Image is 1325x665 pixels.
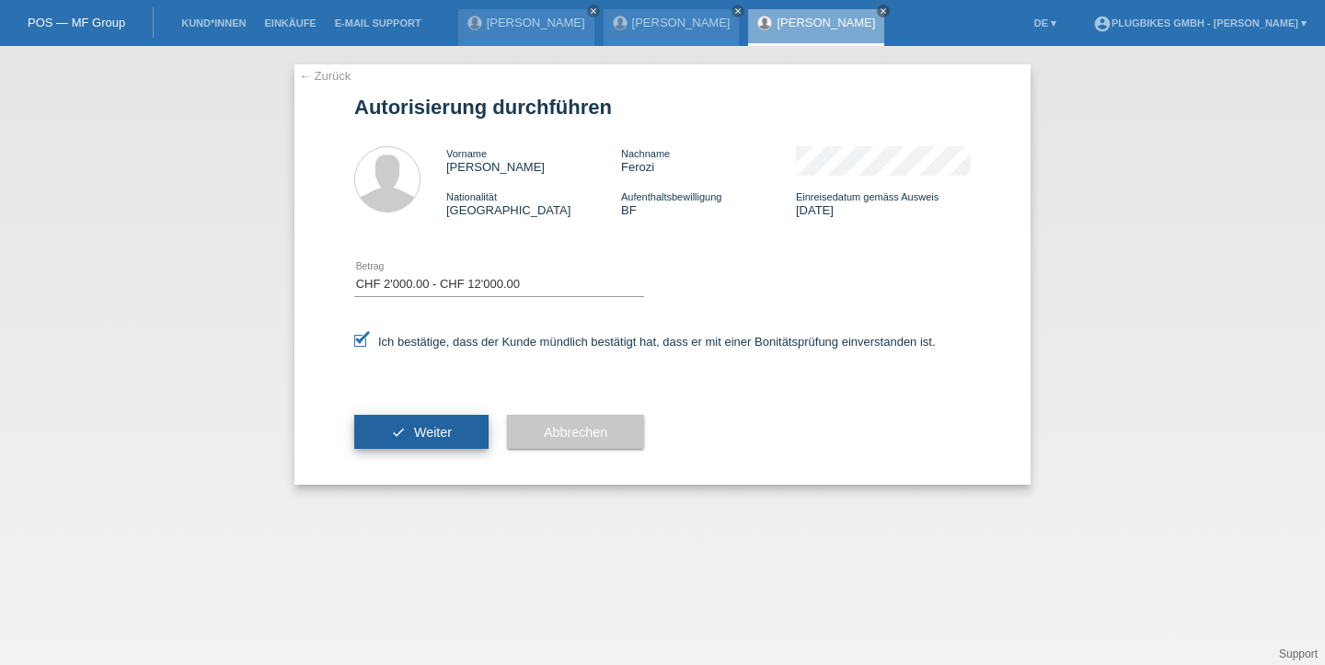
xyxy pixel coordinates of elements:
[326,17,431,29] a: E-Mail Support
[391,425,406,440] i: check
[621,191,721,202] span: Aufenthaltsbewilligung
[354,415,489,450] button: check Weiter
[544,425,607,440] span: Abbrechen
[299,69,351,83] a: ← Zurück
[777,16,875,29] a: [PERSON_NAME]
[172,17,255,29] a: Kund*innen
[732,5,744,17] a: close
[446,191,497,202] span: Nationalität
[446,189,621,217] div: [GEOGRAPHIC_DATA]
[632,16,731,29] a: [PERSON_NAME]
[446,146,621,174] div: [PERSON_NAME]
[879,6,888,16] i: close
[354,335,936,349] label: Ich bestätige, dass der Kunde mündlich bestätigt hat, dass er mit einer Bonitätsprüfung einversta...
[446,148,487,159] span: Vorname
[354,96,971,119] h1: Autorisierung durchführen
[877,5,890,17] a: close
[487,16,585,29] a: [PERSON_NAME]
[28,16,125,29] a: POS — MF Group
[1279,648,1318,660] a: Support
[621,148,670,159] span: Nachname
[507,415,644,450] button: Abbrechen
[1093,15,1112,33] i: account_circle
[733,6,743,16] i: close
[621,189,796,217] div: BF
[255,17,325,29] a: Einkäufe
[1084,17,1316,29] a: account_circlePlugBikes GmbH - [PERSON_NAME] ▾
[796,189,971,217] div: [DATE]
[621,146,796,174] div: Ferozi
[587,5,600,17] a: close
[414,425,452,440] span: Weiter
[796,191,939,202] span: Einreisedatum gemäss Ausweis
[589,6,598,16] i: close
[1025,17,1066,29] a: DE ▾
